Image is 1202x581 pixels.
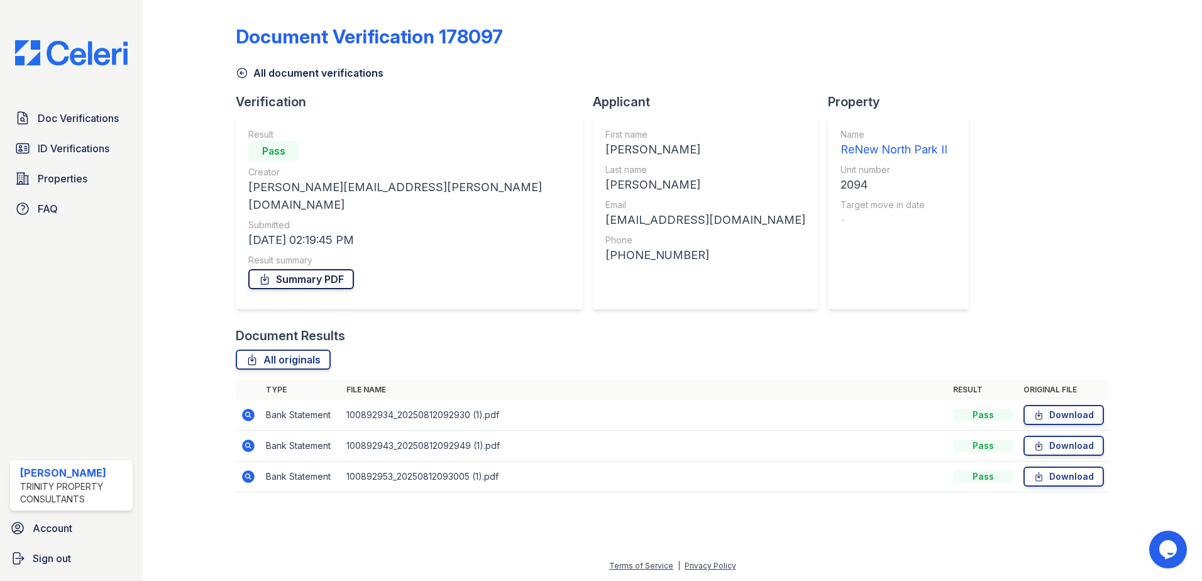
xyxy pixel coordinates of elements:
div: Pass [953,470,1013,483]
span: ID Verifications [38,141,109,156]
a: Terms of Service [609,561,673,570]
img: CE_Logo_Blue-a8612792a0a2168367f1c8372b55b34899dd931a85d93a1a3d3e32e68fde9ad4.png [5,40,138,65]
span: Doc Verifications [38,111,119,126]
div: Verification [236,93,593,111]
div: Applicant [593,93,828,111]
a: All originals [236,350,331,370]
div: [EMAIL_ADDRESS][DOMAIN_NAME] [605,211,805,229]
th: File name [341,380,948,400]
a: Name ReNew North Park II [841,128,947,158]
div: 2094 [841,176,947,194]
td: 100892953_20250812093005 (1).pdf [341,462,948,492]
td: 100892943_20250812092949 (1).pdf [341,431,948,462]
td: 100892934_20250812092930 (1).pdf [341,400,948,431]
div: Result [248,128,570,141]
div: Last name [605,163,805,176]
div: [PERSON_NAME] [605,176,805,194]
td: Bank Statement [261,431,341,462]
div: Creator [248,166,570,179]
a: Doc Verifications [10,106,133,131]
a: Privacy Policy [685,561,736,570]
a: Account [5,516,138,541]
span: FAQ [38,201,58,216]
div: [PERSON_NAME] [20,465,128,480]
div: [DATE] 02:19:45 PM [248,231,570,249]
div: | [678,561,680,570]
div: Name [841,128,947,141]
span: Properties [38,171,87,186]
div: Document Results [236,327,345,345]
span: Sign out [33,551,71,566]
iframe: chat widget [1149,531,1189,568]
div: Pass [248,141,299,161]
td: Bank Statement [261,462,341,492]
div: Submitted [248,219,570,231]
a: Sign out [5,546,138,571]
a: Summary PDF [248,269,354,289]
div: Pass [953,440,1013,452]
th: Result [948,380,1018,400]
a: All document verifications [236,65,383,80]
div: First name [605,128,805,141]
a: Download [1023,405,1104,425]
a: ID Verifications [10,136,133,161]
div: - [841,211,947,229]
div: Email [605,199,805,211]
div: Unit number [841,163,947,176]
a: Properties [10,166,133,191]
th: Original file [1018,380,1109,400]
div: Pass [953,409,1013,421]
div: Trinity Property Consultants [20,480,128,506]
span: Account [33,521,72,536]
th: Type [261,380,341,400]
td: Bank Statement [261,400,341,431]
div: Document Verification 178097 [236,25,503,48]
div: [PERSON_NAME][EMAIL_ADDRESS][PERSON_NAME][DOMAIN_NAME] [248,179,570,214]
a: FAQ [10,196,133,221]
div: Property [828,93,979,111]
a: Download [1023,436,1104,456]
a: Download [1023,467,1104,487]
div: ReNew North Park II [841,141,947,158]
div: [PERSON_NAME] [605,141,805,158]
div: Phone [605,234,805,246]
div: [PHONE_NUMBER] [605,246,805,264]
div: Target move in date [841,199,947,211]
div: Result summary [248,254,570,267]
